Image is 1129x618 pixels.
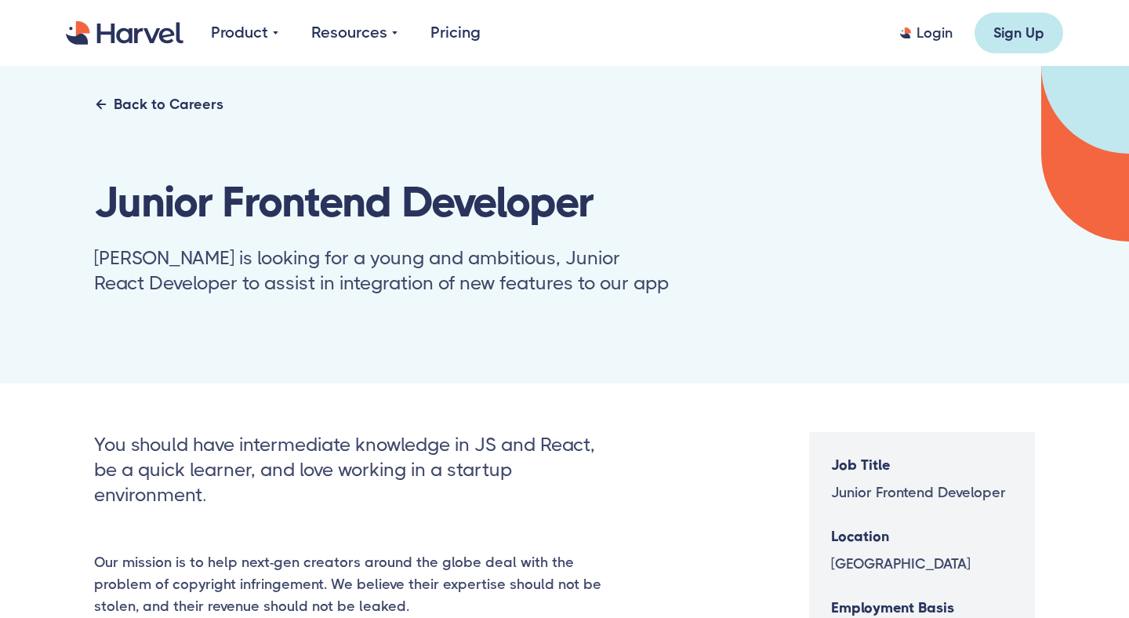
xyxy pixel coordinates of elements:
h6: Location [831,525,1013,547]
div: [PERSON_NAME] is looking for a young and ambitious, Junior React Developer to assist in integrati... [94,245,674,296]
a: Login [900,24,953,42]
a: Pricing [430,21,481,45]
div: Resources [311,21,387,45]
div: Sign Up [993,24,1044,42]
div: Back to Careers [114,93,223,115]
div: Resources [311,21,398,45]
a: home [66,21,183,45]
a: Back to Careers [94,93,223,115]
div: Junior Frontend Developer [831,482,1013,503]
h6: Job Title [831,454,1013,476]
a: Sign Up [975,13,1063,53]
div: Product [211,21,268,45]
h1: Junior Frontend Developer [94,181,674,224]
div: Login [917,24,953,42]
div: Product [211,21,278,45]
div: [GEOGRAPHIC_DATA] [831,553,1013,575]
div: You should have intermediate knowledge in JS and React, be a quick learner, and love working in a... [94,432,604,507]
